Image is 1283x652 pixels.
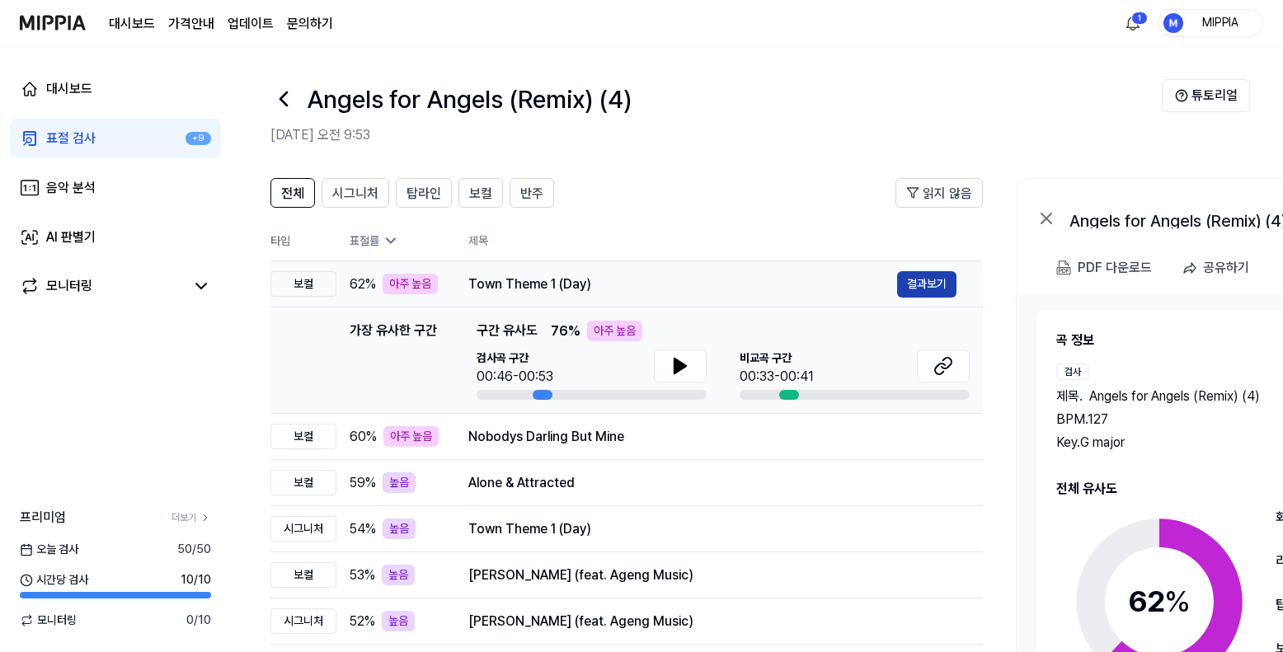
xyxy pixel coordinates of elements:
span: 제목 . [1056,387,1083,406]
div: 검사 [1056,364,1089,380]
a: 음악 분석 [10,168,221,208]
div: 가장 유사한 구간 [350,321,437,400]
button: 공유하기 [1175,251,1262,284]
span: 시그니처 [332,184,378,204]
div: 높음 [382,611,415,631]
span: 10 / 10 [181,571,211,589]
span: 52 % [350,612,375,631]
img: 알림 [1123,13,1143,33]
div: 표절 검사 [46,129,96,148]
div: Town Theme 1 (Day) [468,274,897,294]
a: 표절 검사+9 [10,119,221,158]
button: 반주 [510,178,554,208]
div: 아주 높음 [587,321,642,341]
span: % [1164,584,1191,619]
div: AI 판별기 [46,227,96,247]
button: PDF 다운로드 [1053,251,1155,284]
div: 시그니처 [270,608,336,634]
div: 보컬 [270,424,336,449]
div: 음악 분석 [46,178,96,198]
span: 검사곡 구간 [477,349,553,367]
div: 보컬 [270,470,336,495]
span: 76 % [551,321,580,341]
div: 62 [1128,579,1191,624]
a: 대시보드 [109,14,155,34]
button: 시그니처 [322,178,389,208]
div: 표절률 [350,232,442,250]
span: 오늘 검사 [20,541,78,558]
div: 00:46-00:53 [477,367,553,387]
img: PDF Download [1056,260,1071,275]
span: 보컬 [469,184,492,204]
div: 보컬 [270,562,336,588]
th: 제목 [468,221,983,260]
div: Alone & Attracted [468,473,956,493]
button: 탑라인 [396,178,452,208]
div: 모니터링 [46,276,92,296]
div: BPM. 127 [1056,410,1262,429]
button: 전체 [270,178,315,208]
div: 대시보드 [46,79,92,99]
a: 더보기 [172,510,211,525]
span: 0 / 10 [186,612,211,629]
div: 00:33-00:41 [740,367,814,387]
img: profile [1163,13,1183,33]
a: 대시보드 [10,69,221,109]
span: 프리미엄 [20,508,66,528]
div: 높음 [383,518,416,539]
div: 높음 [382,565,415,585]
h1: Angels for Angels (Remix) (4) [307,81,632,118]
button: 보컬 [458,178,503,208]
span: 시간당 검사 [20,571,88,589]
button: 읽지 않음 [895,178,983,208]
span: 59 % [350,473,376,493]
a: AI 판별기 [10,218,221,257]
div: PDF 다운로드 [1078,257,1152,279]
span: 탑라인 [407,184,441,204]
a: 모니터링 [20,276,185,296]
div: Nobodys Darling But Mine [468,427,956,447]
button: 튜토리얼 [1162,79,1250,112]
span: 비교곡 구간 [740,349,814,367]
h2: [DATE] 오전 9:53 [270,125,1162,145]
div: 아주 높음 [383,426,439,447]
span: 60 % [350,427,377,447]
img: Help [1175,89,1188,102]
div: 보컬 [270,271,336,297]
div: Town Theme 1 (Day) [468,519,956,539]
div: 아주 높음 [383,274,438,294]
span: 53 % [350,565,375,585]
span: 읽지 않음 [923,184,972,204]
button: profileMIPPIA [1158,9,1263,37]
div: MIPPIA [1188,13,1252,31]
th: 타입 [270,221,336,261]
span: Angels for Angels (Remix) (4) [1089,387,1260,406]
span: 50 / 50 [177,541,211,558]
div: 1 [1131,12,1148,25]
span: 반주 [520,184,543,204]
div: +9 [186,132,211,146]
span: 모니터링 [20,612,77,629]
span: 구간 유사도 [477,321,538,341]
button: 알림1 [1120,10,1146,36]
div: 시그니처 [270,516,336,542]
div: 높음 [383,472,416,493]
button: 가격안내 [168,14,214,34]
div: [PERSON_NAME] (feat. Ageng Music) [468,612,956,631]
span: 전체 [281,184,304,204]
span: 54 % [350,519,376,539]
div: Key. G major [1056,433,1262,453]
div: 공유하기 [1203,257,1249,279]
button: 결과보기 [897,271,956,298]
div: [PERSON_NAME] (feat. Ageng Music) [468,565,956,585]
span: 62 % [350,274,376,294]
a: 업데이트 [228,14,274,34]
a: 문의하기 [287,14,333,34]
